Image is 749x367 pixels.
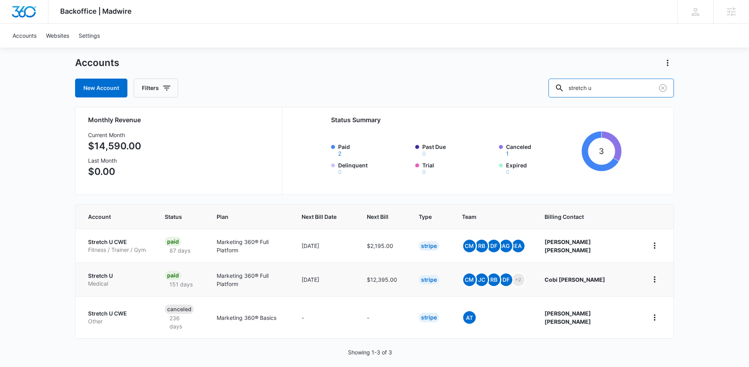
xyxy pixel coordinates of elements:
div: Paid [165,237,181,246]
span: At [463,311,476,324]
h2: Monthly Revenue [88,115,272,125]
span: DF [488,240,500,252]
label: Expired [506,161,578,175]
h3: Last Month [88,156,141,165]
span: CM [463,240,476,252]
p: Other [88,317,146,325]
a: Accounts [8,24,41,48]
td: - [292,296,357,338]
a: Settings [74,24,105,48]
h1: Accounts [75,57,119,69]
p: Fitness / Trainer / Gym [88,246,146,254]
p: Medical [88,280,146,288]
span: JC [475,273,488,286]
label: Paid [338,143,410,156]
p: Stretch U CWE [88,238,146,246]
span: RB [488,273,500,286]
div: Stripe [419,241,439,251]
p: 236 days [165,314,198,330]
button: Canceled [506,151,509,156]
td: $2,195.00 [357,229,409,262]
label: Past Due [422,143,495,156]
span: Account [88,213,134,221]
p: Stretch U [88,272,146,280]
label: Trial [422,161,495,175]
span: CM [463,273,476,286]
p: Marketing 360® Basics [217,314,283,322]
h2: Status Summary [331,115,622,125]
p: 87 days [165,246,195,255]
a: Websites [41,24,74,48]
span: Plan [217,213,283,221]
button: Actions [661,57,674,69]
button: Filters [134,79,178,97]
p: $14,590.00 [88,139,141,153]
p: Showing 1-3 of 3 [348,348,392,356]
a: Stretch UMedical [88,272,146,287]
span: Backoffice | Madwire [60,7,132,15]
div: Canceled [165,305,194,314]
label: Delinquent [338,161,410,175]
p: Marketing 360® Full Platform [217,238,283,254]
span: DF [500,273,512,286]
span: Billing Contact [545,213,630,221]
td: [DATE] [292,229,357,262]
span: +2 [512,273,524,286]
button: home [648,239,661,252]
p: $0.00 [88,165,141,179]
span: RB [475,240,488,252]
span: AG [500,240,512,252]
a: New Account [75,79,127,97]
tspan: 3 [599,146,604,156]
div: Stripe [419,275,439,284]
span: Team [462,213,514,221]
strong: [PERSON_NAME] [PERSON_NAME] [545,239,591,253]
span: EA [512,240,524,252]
p: Stretch U CWE [88,310,146,317]
button: home [648,311,661,324]
label: Canceled [506,143,578,156]
td: [DATE] [292,262,357,296]
button: Clear [657,82,669,94]
strong: Cobi [PERSON_NAME] [545,276,605,283]
div: Stripe [419,313,439,322]
p: 151 days [165,280,197,288]
h3: Current Month [88,131,141,139]
button: Paid [338,151,341,156]
div: Paid [165,271,181,280]
span: Next Bill [367,213,388,221]
span: Next Bill Date [302,213,337,221]
a: Stretch U CWEOther [88,310,146,325]
span: Type [419,213,432,221]
input: Search [548,79,674,97]
button: home [648,273,661,286]
span: Status [165,213,186,221]
a: Stretch U CWEFitness / Trainer / Gym [88,238,146,253]
td: - [357,296,409,338]
p: Marketing 360® Full Platform [217,272,283,288]
td: $12,395.00 [357,262,409,296]
strong: [PERSON_NAME] [PERSON_NAME] [545,310,591,325]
